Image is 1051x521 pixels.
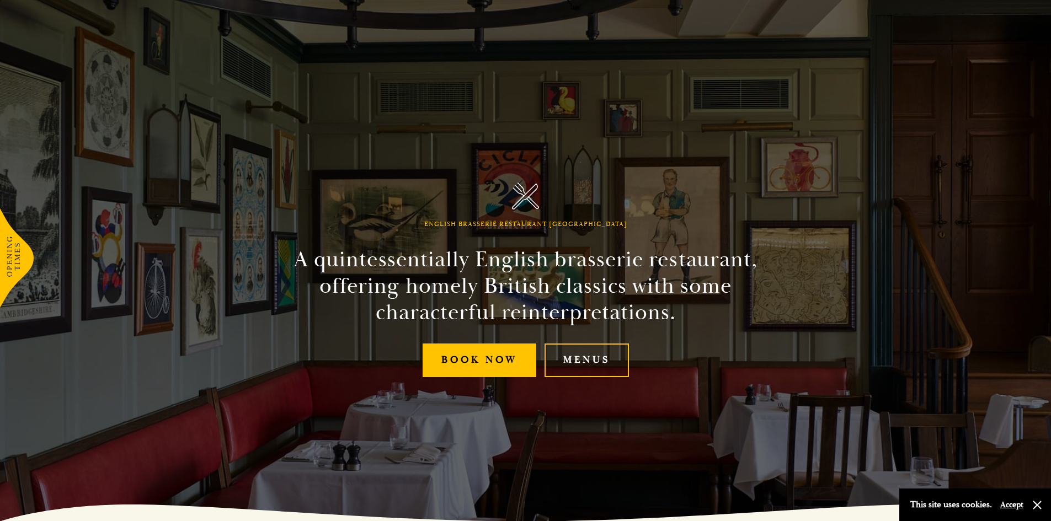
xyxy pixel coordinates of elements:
[910,497,992,513] p: This site uses cookies.
[1032,499,1043,511] button: Close and accept
[424,221,627,228] h1: English Brasserie Restaurant [GEOGRAPHIC_DATA]
[423,343,536,377] a: Book Now
[274,246,777,326] h2: A quintessentially English brasserie restaurant, offering homely British classics with some chara...
[545,343,629,377] a: Menus
[1000,499,1023,510] button: Accept
[512,182,539,210] img: Parker's Tavern Brasserie Cambridge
